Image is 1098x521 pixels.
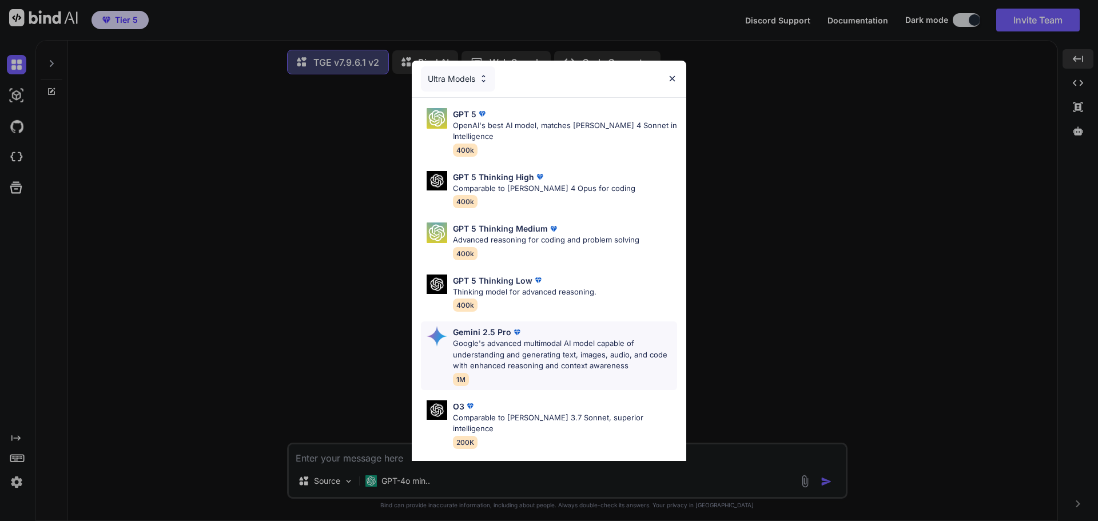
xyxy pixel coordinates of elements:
[453,400,464,412] p: O3
[427,171,447,191] img: Pick Models
[453,338,677,372] p: Google's advanced multimodal AI model capable of understanding and generating text, images, audio...
[453,412,677,435] p: Comparable to [PERSON_NAME] 3.7 Sonnet, superior intelligence
[453,436,478,449] span: 200K
[548,223,559,234] img: premium
[453,275,532,287] p: GPT 5 Thinking Low
[534,171,546,182] img: premium
[421,66,495,92] div: Ultra Models
[427,326,447,347] img: Pick Models
[464,400,476,412] img: premium
[453,326,511,338] p: Gemini 2.5 Pro
[453,195,478,208] span: 400k
[667,74,677,83] img: close
[532,275,544,286] img: premium
[453,234,639,246] p: Advanced reasoning for coding and problem solving
[453,287,596,298] p: Thinking model for advanced reasoning.
[453,373,469,386] span: 1M
[427,222,447,243] img: Pick Models
[453,171,534,183] p: GPT 5 Thinking High
[453,299,478,312] span: 400k
[453,120,677,142] p: OpenAI's best AI model, matches [PERSON_NAME] 4 Sonnet in Intelligence
[427,108,447,129] img: Pick Models
[453,108,476,120] p: GPT 5
[479,74,488,83] img: Pick Models
[453,222,548,234] p: GPT 5 Thinking Medium
[453,247,478,260] span: 400k
[453,144,478,157] span: 400k
[453,183,635,194] p: Comparable to [PERSON_NAME] 4 Opus for coding
[511,327,523,338] img: premium
[427,275,447,295] img: Pick Models
[427,400,447,420] img: Pick Models
[476,108,488,120] img: premium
